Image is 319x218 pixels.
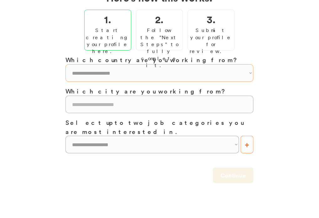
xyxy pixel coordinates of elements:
button: Continue [213,167,254,183]
h3: Which city are you working from? [65,87,254,96]
button: + [241,136,254,153]
div: Submit your profile for review. [190,27,233,55]
h2: 3. [207,12,216,27]
h3: Select up to two job categories you are most interested in. [65,118,254,136]
h2: 1. [104,12,112,27]
div: Follow the "Next Steps" to fully complete it. [138,27,181,69]
h3: Which country are you working from? [65,55,254,64]
div: Start creating your profile here. [86,27,130,55]
h2: 2. [155,12,164,27]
